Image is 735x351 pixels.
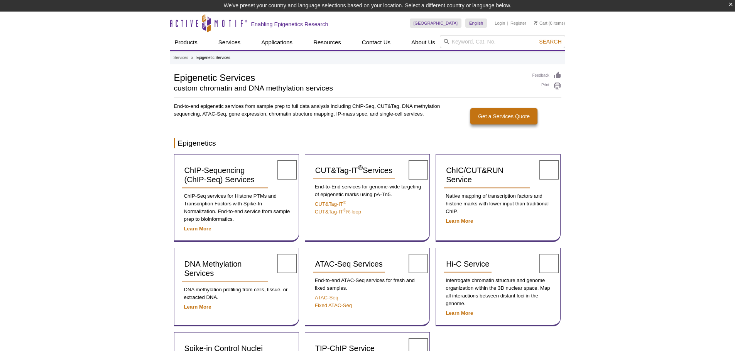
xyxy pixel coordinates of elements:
span: ChIC/CUT&RUN Service [446,166,504,184]
img: ChIP-Seq Services [277,160,297,180]
a: Cart [534,20,547,26]
a: DNA Methylation Services [182,256,268,282]
img: ChIC/CUT&RUN Service [539,160,559,180]
span: ATAC-Seq Services [315,260,383,268]
a: Services [174,54,188,61]
a: Learn More [446,310,473,316]
img: DNA Methylation Services [277,254,297,273]
a: ATAC-Seq Services [313,256,385,273]
a: Products [170,35,202,50]
a: Services [214,35,245,50]
p: DNA methylation profiling from cells, tissue, or extracted DNA. [182,286,291,301]
a: Resources [309,35,346,50]
a: Print [532,82,561,90]
a: Contact Us [357,35,395,50]
h1: Epigenetic Services [174,71,525,83]
p: Interrogate chromatin structure and genome organization within the 3D nuclear space. Map all inte... [444,277,553,307]
a: ChIC/CUT&RUN Service [444,162,530,188]
li: (0 items) [534,18,565,28]
a: Hi-C Service [444,256,492,273]
a: Login [495,20,505,26]
button: Search [537,38,564,45]
a: ChIP-Sequencing (ChIP-Seq) Services [182,162,268,188]
a: CUT&Tag-IT®Services [313,162,395,179]
span: Hi-C Service [446,260,489,268]
sup: ® [343,200,346,205]
a: Learn More [184,226,211,232]
p: End-to-end epigenetic services from sample prep to full data analysis including ChIP-Seq, CUT&Tag... [174,102,441,118]
p: End-to-End services for genome-wide targeting of epigenetic marks using pA-Tn5. [313,183,422,198]
a: About Us [407,35,440,50]
img: Hi-C Service [539,254,559,273]
a: ATAC-Seq [315,295,338,301]
a: CUT&Tag-IT® [315,201,346,207]
sup: ® [343,208,346,212]
h2: Enabling Epigenetics Research [251,21,328,28]
a: [GEOGRAPHIC_DATA] [410,18,462,28]
sup: ® [358,165,363,172]
span: DNA Methylation Services [184,260,242,277]
p: End-to-end ATAC-Seq services for fresh and fixed samples. [313,277,422,292]
a: Fixed ATAC-Seq [315,302,352,308]
a: Learn More [446,218,473,224]
span: ChIP-Sequencing (ChIP-Seq) Services [184,166,255,184]
li: Epigenetic Services [196,55,230,60]
h2: Epigenetics [174,138,561,148]
a: Get a Services Quote [470,108,537,124]
li: » [191,55,194,60]
li: | [507,18,509,28]
a: CUT&Tag-IT®R-loop [315,209,361,215]
a: English [465,18,487,28]
img: ATAC-Seq Services [409,254,428,273]
a: Feedback [532,71,561,80]
h2: custom chromatin and DNA methylation services [174,85,525,92]
a: Register [510,20,526,26]
input: Keyword, Cat. No. [440,35,565,48]
span: Search [539,39,561,45]
p: ChIP-Seq services for Histone PTMs and Transcription Factors with Spike-In Normalization. End-to-... [182,192,291,223]
img: Your Cart [534,21,537,25]
a: Learn More [184,304,211,310]
span: CUT&Tag-IT Services [315,166,392,175]
p: Native mapping of transcription factors and histone marks with lower input than traditional ChIP. [444,192,553,215]
a: Applications [257,35,297,50]
img: CUT&Tag-IT® Services [409,160,428,180]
